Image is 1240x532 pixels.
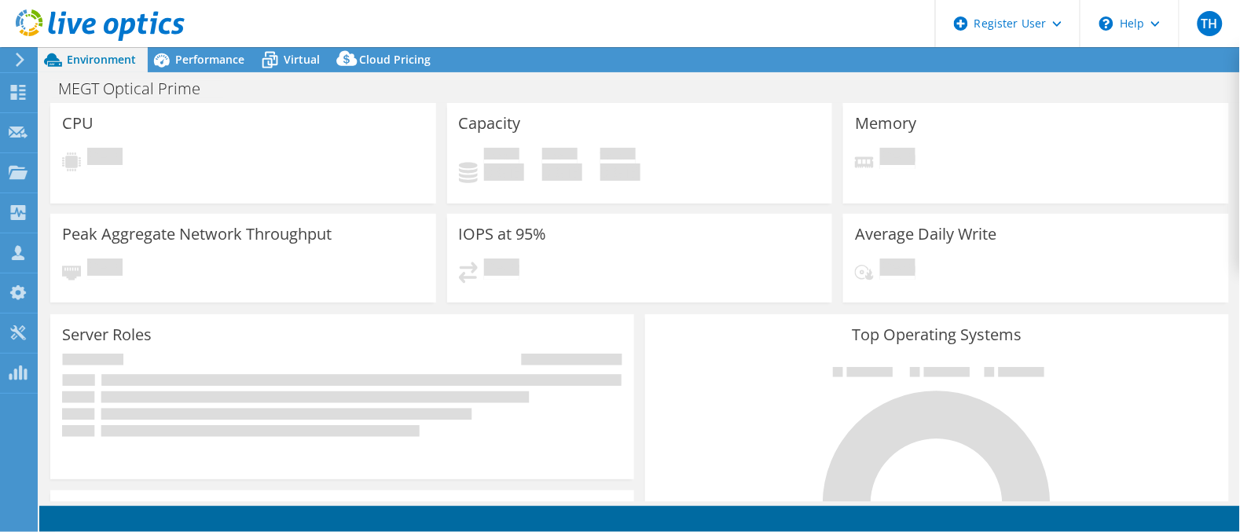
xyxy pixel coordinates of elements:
span: Pending [87,259,123,280]
span: Total [600,148,636,163]
svg: \n [1099,17,1113,31]
h3: CPU [62,115,94,132]
span: Pending [484,259,519,280]
h3: Peak Aggregate Network Throughput [62,226,332,243]
h3: Memory [855,115,916,132]
span: Cloud Pricing [359,52,431,67]
span: Virtual [284,52,320,67]
h4: 0 GiB [484,163,524,181]
span: Pending [880,259,915,280]
h4: 0 GiB [600,163,640,181]
h4: 0 GiB [542,163,582,181]
span: Performance [175,52,244,67]
span: Free [542,148,578,163]
span: Used [484,148,519,163]
span: TH [1198,11,1223,36]
span: Environment [67,52,136,67]
h3: Average Daily Write [855,226,996,243]
h3: Capacity [459,115,521,132]
h1: MEGT Optical Prime [51,80,225,97]
span: Pending [880,148,915,169]
h3: Server Roles [62,326,152,343]
span: Pending [87,148,123,169]
h3: IOPS at 95% [459,226,547,243]
h3: Top Operating Systems [657,326,1217,343]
